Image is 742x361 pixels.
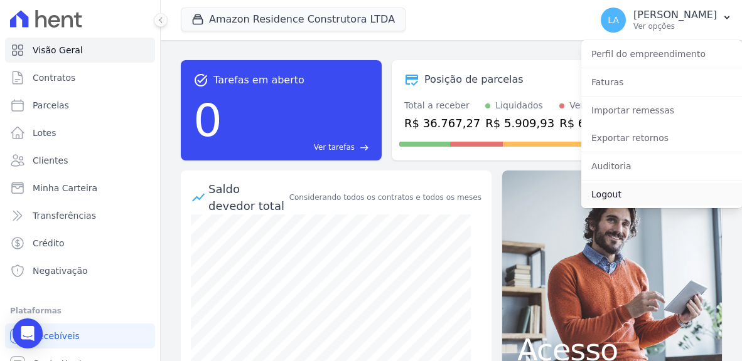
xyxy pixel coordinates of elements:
a: Contratos [5,65,155,90]
span: east [360,143,369,152]
span: Crédito [33,237,65,249]
span: Lotes [33,127,56,139]
div: Liquidados [495,99,543,112]
a: Ver tarefas east [227,142,369,153]
span: Minha Carteira [33,182,97,194]
a: Logout [581,183,742,206]
div: Open Intercom Messenger [13,318,43,348]
span: Contratos [33,71,75,84]
a: Exportar retornos [581,127,742,149]
span: Transferências [33,209,96,222]
span: LA [608,16,619,24]
a: Clientes [5,148,155,173]
span: Clientes [33,154,68,167]
div: Total a receber [404,99,480,112]
a: Lotes [5,120,155,145]
div: R$ 36.767,27 [404,115,480,132]
a: Transferências [5,203,155,228]
div: Considerando todos os contratos e todos os meses [289,192,481,203]
span: Visão Geral [33,44,83,56]
div: Saldo devedor total [208,180,287,214]
span: Recebíveis [33,330,80,342]
a: Perfil do empreendimento [581,43,742,65]
div: 0 [193,88,222,153]
a: Recebíveis [5,323,155,348]
span: task_alt [193,73,208,88]
p: [PERSON_NAME] [633,9,717,21]
a: Parcelas [5,93,155,118]
div: R$ 5.909,93 [485,115,554,132]
a: Auditoria [581,155,742,177]
div: Vencidos [569,99,608,112]
div: Plataformas [10,303,150,318]
a: Faturas [581,71,742,93]
a: Minha Carteira [5,175,155,201]
span: Negativação [33,264,88,277]
div: R$ 6.148,86 [559,115,628,132]
span: Tarefas em aberto [213,73,304,88]
a: Visão Geral [5,38,155,63]
span: Ver tarefas [314,142,355,153]
a: Importar remessas [581,99,742,122]
a: Negativação [5,258,155,283]
div: Posição de parcelas [424,72,524,87]
span: Parcelas [33,99,69,112]
a: Crédito [5,231,155,256]
p: Ver opções [633,21,717,31]
button: Amazon Residence Construtora LTDA [181,8,406,31]
button: LA [PERSON_NAME] Ver opções [591,3,742,38]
